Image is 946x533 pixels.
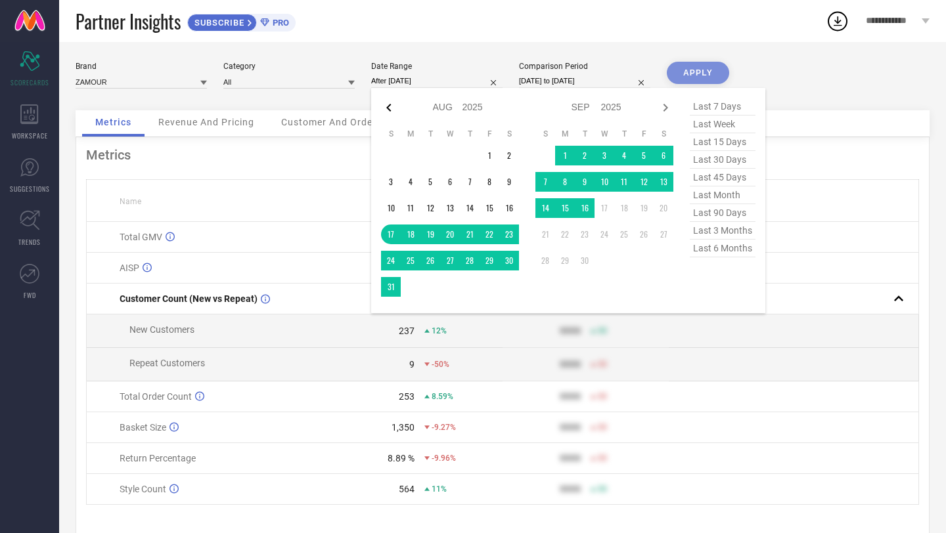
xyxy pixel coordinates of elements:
[432,360,449,369] span: -50%
[120,453,196,463] span: Return Percentage
[595,172,614,192] td: Wed Sep 10 2025
[432,484,447,494] span: 11%
[371,62,503,71] div: Date Range
[654,198,673,218] td: Sat Sep 20 2025
[634,146,654,165] td: Fri Sep 05 2025
[519,74,650,88] input: Select comparison period
[120,293,258,304] span: Customer Count (New vs Repeat)
[555,172,575,192] td: Mon Sep 08 2025
[432,423,456,432] span: -9.27%
[388,453,415,463] div: 8.89 %
[535,172,555,192] td: Sun Sep 07 2025
[614,224,634,244] td: Thu Sep 25 2025
[460,198,480,218] td: Thu Aug 14 2025
[555,251,575,270] td: Mon Sep 29 2025
[634,198,654,218] td: Fri Sep 19 2025
[480,129,499,139] th: Friday
[480,251,499,270] td: Fri Aug 29 2025
[76,8,181,35] span: Partner Insights
[690,169,755,186] span: last 45 days
[420,198,440,218] td: Tue Aug 12 2025
[690,133,755,151] span: last 15 days
[399,391,415,402] div: 253
[281,117,382,127] span: Customer And Orders
[381,224,401,244] td: Sun Aug 17 2025
[555,146,575,165] td: Mon Sep 01 2025
[560,326,581,336] div: 9999
[401,172,420,192] td: Mon Aug 04 2025
[598,484,607,494] span: 50
[381,100,397,116] div: Previous month
[371,74,503,88] input: Select date range
[598,326,607,335] span: 50
[95,117,131,127] span: Metrics
[826,9,849,33] div: Open download list
[440,198,460,218] td: Wed Aug 13 2025
[460,129,480,139] th: Thursday
[120,197,141,206] span: Name
[560,422,581,433] div: 9999
[499,224,519,244] td: Sat Aug 23 2025
[595,198,614,218] td: Wed Sep 17 2025
[690,240,755,257] span: last 6 months
[381,172,401,192] td: Sun Aug 03 2025
[223,62,355,71] div: Category
[409,359,415,370] div: 9
[460,251,480,270] td: Thu Aug 28 2025
[18,237,41,247] span: TRENDS
[381,129,401,139] th: Sunday
[432,326,447,335] span: 12%
[120,484,166,494] span: Style Count
[129,324,194,335] span: New Customers
[120,391,192,402] span: Total Order Count
[440,251,460,270] td: Wed Aug 27 2025
[120,263,139,273] span: AISP
[614,146,634,165] td: Thu Sep 04 2025
[595,146,614,165] td: Wed Sep 03 2025
[401,251,420,270] td: Mon Aug 25 2025
[440,129,460,139] th: Wednesday
[595,129,614,139] th: Wednesday
[10,184,50,194] span: SUGGESTIONS
[499,146,519,165] td: Sat Aug 02 2025
[560,359,581,370] div: 9999
[595,224,614,244] td: Wed Sep 24 2025
[575,129,595,139] th: Tuesday
[560,453,581,463] div: 9999
[440,224,460,244] td: Wed Aug 20 2025
[575,224,595,244] td: Tue Sep 23 2025
[575,198,595,218] td: Tue Sep 16 2025
[432,454,456,463] span: -9.96%
[381,251,401,270] td: Sun Aug 24 2025
[480,224,499,244] td: Fri Aug 22 2025
[560,484,581,494] div: 9999
[654,146,673,165] td: Sat Sep 06 2025
[535,251,555,270] td: Sun Sep 28 2025
[499,251,519,270] td: Sat Aug 30 2025
[420,251,440,270] td: Tue Aug 26 2025
[614,172,634,192] td: Thu Sep 11 2025
[575,172,595,192] td: Tue Sep 09 2025
[432,392,453,401] span: 8.59%
[392,422,415,433] div: 1,350
[598,360,607,369] span: 50
[555,129,575,139] th: Monday
[634,129,654,139] th: Friday
[690,98,755,116] span: last 7 days
[480,172,499,192] td: Fri Aug 08 2025
[519,62,650,71] div: Comparison Period
[658,100,673,116] div: Next month
[555,224,575,244] td: Mon Sep 22 2025
[401,198,420,218] td: Mon Aug 11 2025
[420,224,440,244] td: Tue Aug 19 2025
[399,484,415,494] div: 564
[401,224,420,244] td: Mon Aug 18 2025
[598,423,607,432] span: 50
[399,326,415,336] div: 237
[690,186,755,204] span: last month
[634,224,654,244] td: Fri Sep 26 2025
[690,204,755,222] span: last 90 days
[86,147,919,163] div: Metrics
[440,172,460,192] td: Wed Aug 06 2025
[499,198,519,218] td: Sat Aug 16 2025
